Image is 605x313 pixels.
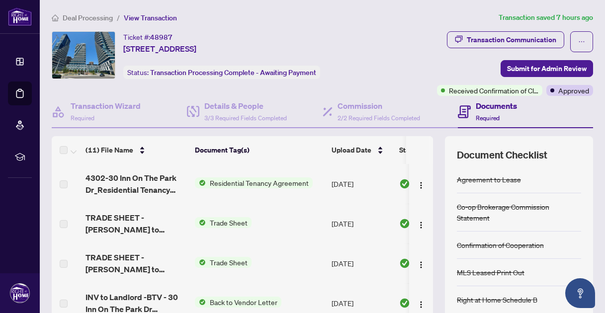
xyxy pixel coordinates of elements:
[195,217,206,228] img: Status Icon
[195,257,252,268] button: Status IconTrade Sheet
[507,61,587,77] span: Submit for Admin Review
[328,243,395,283] td: [DATE]
[195,257,206,268] img: Status Icon
[457,294,537,305] div: Right at Home Schedule B
[86,172,187,196] span: 4302-30 Inn On The Park Dr_Residential Tenancy Agmt_SIGNED.pdf
[417,181,425,189] img: Logo
[399,145,420,156] span: Status
[71,100,141,112] h4: Transaction Wizard
[124,13,177,22] span: View Transaction
[86,251,187,275] span: TRADE SHEET - [PERSON_NAME] to REVIEW - 30 Inn On The Park Dr 4302_SIGNED.pdf
[578,38,585,45] span: ellipsis
[457,267,524,278] div: MLS Leased Print Out
[413,216,429,232] button: Logo
[86,212,187,235] span: TRADE SHEET - [PERSON_NAME] to REVIEW - 30 Inn On The Park Dr 4302_SIGNED.pdf
[501,60,593,77] button: Submit for Admin Review
[457,201,581,223] div: Co-op Brokerage Commission Statement
[195,177,206,188] img: Status Icon
[63,13,113,22] span: Deal Processing
[52,14,59,21] span: home
[71,114,94,122] span: Required
[206,217,252,228] span: Trade Sheet
[399,298,410,309] img: Document Status
[123,31,173,43] div: Ticket #:
[338,114,420,122] span: 2/2 Required Fields Completed
[338,100,420,112] h4: Commission
[457,148,547,162] span: Document Checklist
[413,255,429,271] button: Logo
[449,85,538,96] span: Received Confirmation of Closing
[457,239,544,250] div: Confirmation of Cooperation
[558,85,589,96] span: Approved
[204,114,287,122] span: 3/3 Required Fields Completed
[123,66,320,79] div: Status:
[399,218,410,229] img: Document Status
[328,136,395,164] th: Upload Date
[457,174,521,185] div: Agreement to Lease
[476,114,500,122] span: Required
[195,297,281,308] button: Status IconBack to Vendor Letter
[10,284,29,303] img: Profile Icon
[150,68,316,77] span: Transaction Processing Complete - Awaiting Payment
[206,257,252,268] span: Trade Sheet
[191,136,328,164] th: Document Tag(s)
[417,301,425,309] img: Logo
[195,217,252,228] button: Status IconTrade Sheet
[86,145,133,156] span: (11) File Name
[8,7,32,26] img: logo
[499,12,593,23] article: Transaction saved 7 hours ago
[447,31,564,48] button: Transaction Communication
[204,100,287,112] h4: Details & People
[417,261,425,269] img: Logo
[328,164,395,204] td: [DATE]
[123,43,196,55] span: [STREET_ADDRESS]
[82,136,191,164] th: (11) File Name
[195,177,313,188] button: Status IconResidential Tenancy Agreement
[52,32,115,78] img: IMG-C12319756_1.jpg
[399,178,410,189] img: Document Status
[417,221,425,229] img: Logo
[117,12,120,23] li: /
[399,258,410,269] img: Document Status
[476,100,517,112] h4: Documents
[332,145,371,156] span: Upload Date
[206,177,313,188] span: Residential Tenancy Agreement
[395,136,480,164] th: Status
[413,176,429,192] button: Logo
[467,32,556,48] div: Transaction Communication
[206,297,281,308] span: Back to Vendor Letter
[328,204,395,243] td: [DATE]
[413,295,429,311] button: Logo
[565,278,595,308] button: Open asap
[150,33,173,42] span: 48987
[195,297,206,308] img: Status Icon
